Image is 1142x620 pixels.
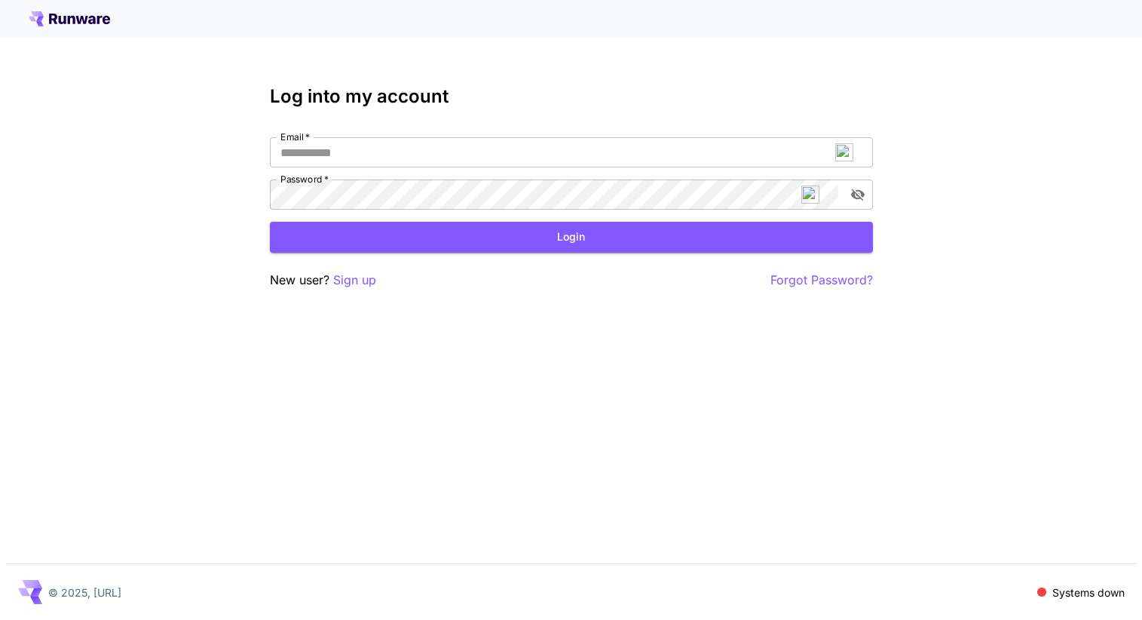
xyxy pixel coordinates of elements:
img: npw-badge-icon-locked.svg [801,186,819,204]
button: Forgot Password? [770,271,873,290]
p: Systems down [1052,585,1125,600]
img: npw-badge-icon-locked.svg [835,143,853,161]
p: New user? [270,271,376,290]
p: © 2025, [URL] [48,585,121,600]
button: Sign up [333,271,376,290]
h3: Log into my account [270,86,873,107]
label: Password [280,173,329,186]
button: Login [270,222,873,253]
button: toggle password visibility [844,181,871,208]
label: Email [280,130,310,143]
